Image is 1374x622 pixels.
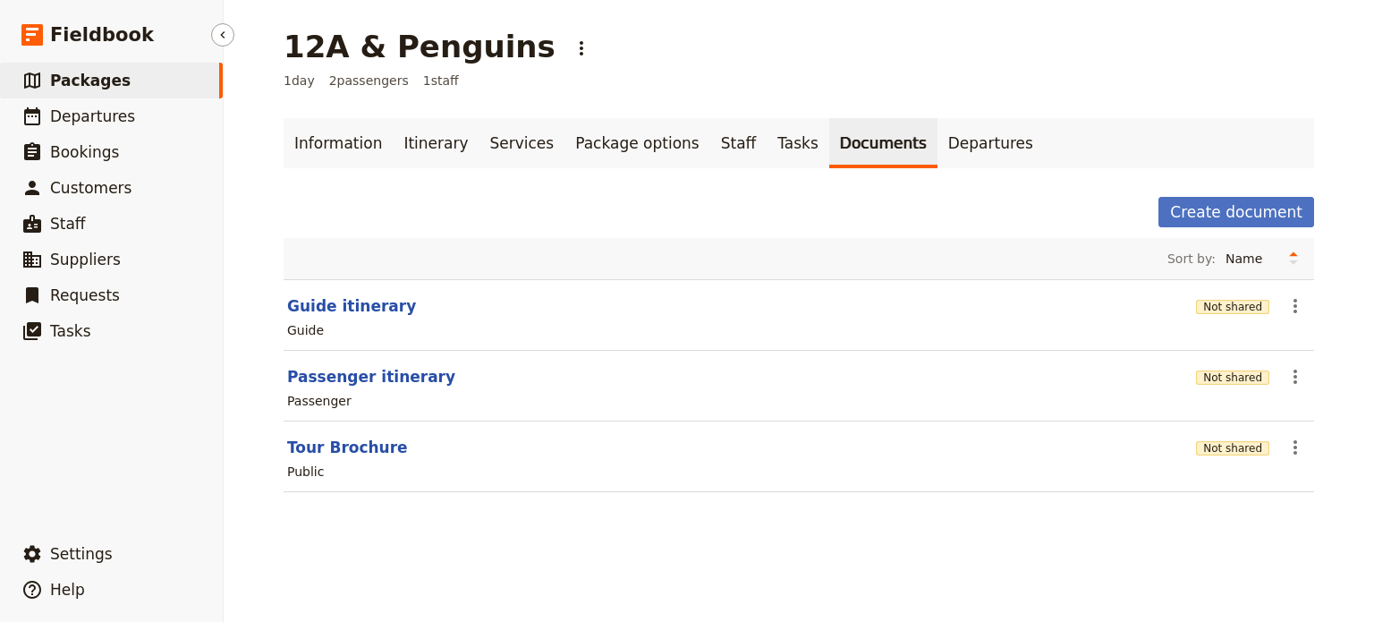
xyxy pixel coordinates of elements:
[50,545,113,563] span: Settings
[50,581,85,599] span: Help
[287,366,455,388] button: Passenger itinerary
[50,107,135,125] span: Departures
[564,118,709,168] a: Package options
[287,463,324,481] div: Public
[287,295,416,317] button: Guide itinerary
[1280,432,1310,463] button: Actions
[1196,300,1269,314] button: Not shared
[479,118,565,168] a: Services
[211,23,234,47] button: Hide menu
[829,118,937,168] a: Documents
[767,118,829,168] a: Tasks
[329,72,409,89] span: 2 passengers
[50,286,120,304] span: Requests
[710,118,768,168] a: Staff
[1158,197,1314,227] button: Create document
[566,33,597,64] button: Actions
[287,392,352,410] div: Passenger
[393,118,479,168] a: Itinerary
[284,72,315,89] span: 1 day
[50,21,154,48] span: Fieldbook
[50,251,121,268] span: Suppliers
[1167,250,1216,268] span: Sort by:
[1196,371,1269,385] button: Not shared
[50,143,119,161] span: Bookings
[1280,362,1310,392] button: Actions
[284,118,393,168] a: Information
[423,72,459,89] span: 1 staff
[50,322,91,340] span: Tasks
[50,72,131,89] span: Packages
[1196,441,1269,456] button: Not shared
[1217,245,1280,272] select: Sort by:
[50,215,86,233] span: Staff
[1280,291,1310,321] button: Actions
[937,118,1044,168] a: Departures
[1280,245,1307,272] button: Change sort direction
[284,29,556,64] h1: 12A & Penguins
[287,437,408,458] button: Tour Brochure
[50,179,131,197] span: Customers
[287,321,324,339] div: Guide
